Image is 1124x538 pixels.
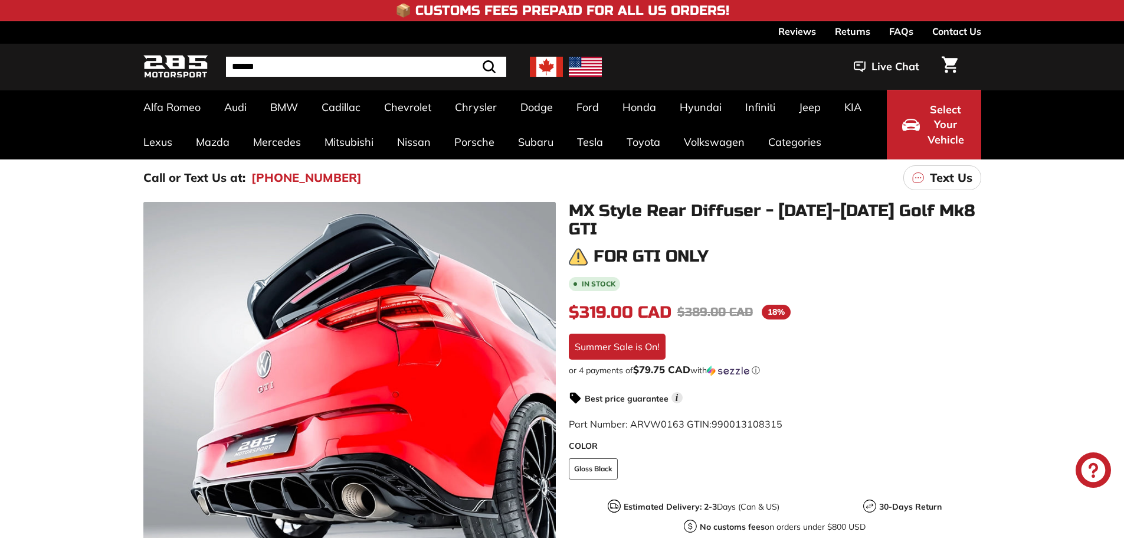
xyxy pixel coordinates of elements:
[672,125,756,159] a: Volkswagen
[932,21,981,41] a: Contact Us
[871,59,919,74] span: Live Chat
[594,247,709,266] h3: For GTI only
[506,125,565,159] a: Subaru
[787,90,833,125] a: Jeep
[143,169,245,187] p: Call or Text Us at:
[833,90,873,125] a: KIA
[889,21,913,41] a: FAQs
[310,90,372,125] a: Cadillac
[258,90,310,125] a: BMW
[707,366,749,376] img: Sezzle
[443,90,509,125] a: Chrysler
[372,90,443,125] a: Chevrolet
[700,521,866,533] p: on orders under $800 USD
[569,334,666,360] div: Summer Sale is On!
[887,90,981,159] button: Select Your Vehicle
[132,90,212,125] a: Alfa Romeo
[624,501,717,512] strong: Estimated Delivery: 2-3
[671,392,683,403] span: i
[509,90,565,125] a: Dodge
[569,418,782,430] span: Part Number: ARVW0163 GTIN:
[633,363,690,376] span: $79.75 CAD
[313,125,385,159] a: Mitsubishi
[756,125,833,159] a: Categories
[1072,452,1115,491] inbox-online-store-chat: Shopify online store chat
[565,125,615,159] a: Tesla
[624,501,779,513] p: Days (Can & US)
[132,125,184,159] a: Lexus
[778,21,816,41] a: Reviews
[700,521,765,532] strong: No customs fees
[903,165,981,190] a: Text Us
[762,305,791,319] span: 18%
[615,125,672,159] a: Toyota
[212,90,258,125] a: Audi
[835,21,870,41] a: Returns
[443,125,506,159] a: Porsche
[143,53,208,81] img: Logo_285_Motorsport_areodynamics_components
[611,90,668,125] a: Honda
[712,418,782,430] span: 990013108315
[385,125,443,159] a: Nissan
[677,305,753,319] span: $389.00 CAD
[565,90,611,125] a: Ford
[569,247,588,266] img: warning.png
[838,52,935,81] button: Live Chat
[395,4,729,18] h4: 📦 Customs Fees Prepaid for All US Orders!
[569,364,981,376] div: or 4 payments of with
[582,281,615,288] b: In stock
[569,302,671,322] span: $319.00 CAD
[569,440,981,452] label: COLOR
[241,125,313,159] a: Mercedes
[733,90,787,125] a: Infiniti
[926,102,966,148] span: Select Your Vehicle
[184,125,241,159] a: Mazda
[585,393,668,404] strong: Best price guarantee
[251,169,362,187] a: [PHONE_NUMBER]
[930,169,972,187] p: Text Us
[569,202,981,239] h1: MX Style Rear Diffuser - [DATE]-[DATE] Golf Mk8 GTI
[668,90,733,125] a: Hyundai
[879,501,942,512] strong: 30-Days Return
[226,57,506,77] input: Search
[935,47,965,87] a: Cart
[569,364,981,376] div: or 4 payments of$79.75 CADwithSezzle Click to learn more about Sezzle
